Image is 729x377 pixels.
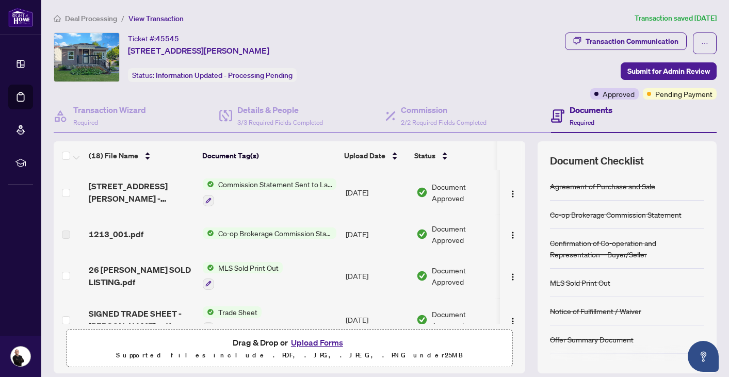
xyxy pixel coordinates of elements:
p: Supported files include .PDF, .JPG, .JPEG, .PNG under 25 MB [73,349,506,362]
button: Status IconMLS Sold Print Out [203,262,283,290]
div: Confirmation of Co-operation and Representation—Buyer/Seller [550,237,704,260]
li: / [121,12,124,24]
span: 45545 [156,34,179,43]
img: Status Icon [203,227,214,239]
div: Ticket #: [128,32,179,44]
img: Status Icon [203,306,214,318]
td: [DATE] [342,298,412,342]
button: Upload Forms [288,336,346,349]
span: Document Approved [432,308,496,331]
h4: Transaction Wizard [73,104,146,116]
button: Open asap [688,341,719,372]
img: Document Status [416,187,428,198]
span: Submit for Admin Review [627,63,710,79]
span: Required [570,119,594,126]
span: Co-op Brokerage Commission Statement [214,227,336,239]
button: Logo [505,184,521,201]
span: Drag & Drop or [233,336,346,349]
span: Trade Sheet [214,306,262,318]
article: Transaction saved [DATE] [635,12,717,24]
span: SIGNED TRADE SHEET - [PERSON_NAME].pdf [89,307,195,332]
button: Submit for Admin Review [621,62,717,80]
span: Drag & Drop orUpload FormsSupported files include .PDF, .JPG, .JPEG, .PNG under25MB [67,330,512,368]
th: Status [410,141,498,170]
img: Profile Icon [11,347,30,366]
div: Agreement of Purchase and Sale [550,181,655,192]
button: Status IconCommission Statement Sent to Lawyer [203,178,336,206]
span: Approved [603,88,635,100]
h4: Details & People [237,104,323,116]
span: [STREET_ADDRESS][PERSON_NAME] [128,44,269,57]
img: Logo [509,273,517,281]
span: 1213_001.pdf [89,228,143,240]
span: MLS Sold Print Out [214,262,283,273]
span: 3/3 Required Fields Completed [237,119,323,126]
img: IMG-X12296867_1.jpg [54,33,119,81]
th: Upload Date [340,141,410,170]
div: MLS Sold Print Out [550,277,610,288]
h4: Documents [570,104,612,116]
span: (18) File Name [89,150,138,161]
button: Status IconCo-op Brokerage Commission Statement [203,227,336,239]
td: [DATE] [342,170,412,215]
span: Commission Statement Sent to Lawyer [214,178,336,190]
button: Logo [505,268,521,284]
span: 2/2 Required Fields Completed [401,119,487,126]
span: 26 [PERSON_NAME] SOLD LISTING.pdf [89,264,195,288]
td: [DATE] [342,215,412,254]
img: Document Status [416,314,428,325]
span: View Transaction [128,14,184,23]
img: logo [8,8,33,27]
span: home [54,15,61,22]
div: Status: [128,68,297,82]
span: Document Approved [432,181,496,204]
div: Offer Summary Document [550,334,634,345]
h4: Commission [401,104,487,116]
img: Logo [509,190,517,198]
span: [STREET_ADDRESS][PERSON_NAME] - INVOICE.pdf [89,180,195,205]
button: Logo [505,226,521,242]
img: Logo [509,317,517,325]
img: Logo [509,231,517,239]
th: (18) File Name [85,141,198,170]
button: Transaction Communication [565,32,687,50]
div: Notice of Fulfillment / Waiver [550,305,641,317]
td: [DATE] [342,254,412,298]
img: Document Status [416,270,428,282]
span: Pending Payment [655,88,712,100]
span: Upload Date [344,150,385,161]
button: Logo [505,312,521,328]
span: Document Checklist [550,154,644,168]
div: Transaction Communication [586,33,678,50]
th: Document Tag(s) [198,141,340,170]
span: Required [73,119,98,126]
img: Status Icon [203,178,214,190]
span: Deal Processing [65,14,117,23]
span: Status [414,150,435,161]
span: ellipsis [701,40,708,47]
div: Co-op Brokerage Commission Statement [550,209,682,220]
span: Information Updated - Processing Pending [156,71,293,80]
img: Status Icon [203,262,214,273]
button: Status IconTrade Sheet [203,306,262,334]
span: Document Approved [432,265,496,287]
span: Document Approved [432,223,496,245]
img: Document Status [416,228,428,240]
